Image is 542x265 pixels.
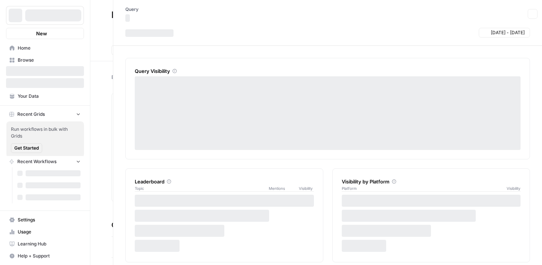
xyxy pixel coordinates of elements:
[507,185,521,191] span: Visibility
[299,185,314,191] span: Visibility
[479,28,530,38] button: [DATE] - [DATE]
[342,178,521,185] div: Visibility by Platform
[125,6,139,13] p: Query
[342,185,357,191] span: Platform
[269,185,299,191] span: Mentions
[135,185,269,191] span: Topic
[135,67,521,75] div: Query Visibility
[135,178,314,185] div: Leaderboard
[491,29,525,36] span: [DATE] - [DATE]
